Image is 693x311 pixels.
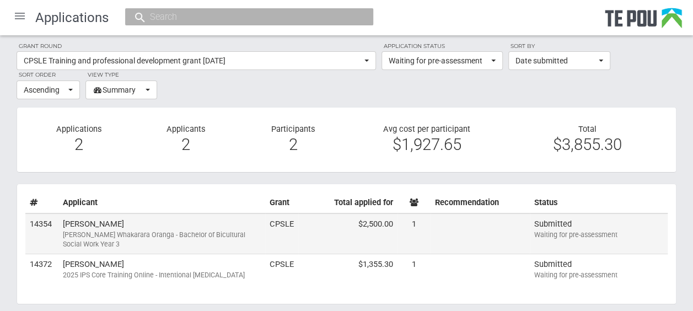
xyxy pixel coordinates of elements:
div: Participants [239,124,346,155]
th: Applicant [58,192,265,213]
label: View type [85,70,157,80]
td: Submitted [530,213,668,254]
span: Ascending [24,84,66,95]
th: Status [530,192,668,213]
td: $2,500.00 [298,213,397,254]
button: Date submitted [508,51,610,70]
div: 2 [248,140,338,149]
span: CPSLE Training and professional development grant [DATE] [24,55,362,66]
div: $3,855.30 [515,140,659,149]
div: $1,927.65 [354,140,498,149]
label: Sort order [17,70,80,80]
button: Summary [85,81,157,99]
td: CPSLE [265,213,298,254]
td: CPSLE [265,254,298,285]
div: Applications [25,124,132,155]
td: 14354 [25,213,58,254]
button: CPSLE Training and professional development grant [DATE] [17,51,376,70]
th: Grant [265,192,298,213]
td: 14372 [25,254,58,285]
td: 1 [397,213,431,254]
th: Recommendation [431,192,530,213]
td: [PERSON_NAME] [58,213,265,254]
div: 2 [141,140,231,149]
div: Waiting for pre-assessment [534,230,663,240]
div: Avg cost per participant [346,124,507,155]
div: Applicants [132,124,239,155]
td: $1,355.30 [298,254,397,285]
div: 2025 IPS Core Training Online - Intentional [MEDICAL_DATA] [63,270,261,280]
th: Total applied for [298,192,397,213]
label: Sort by [508,41,610,51]
button: Waiting for pre-assessment [382,51,503,70]
div: Waiting for pre-assessment [534,270,663,280]
label: Grant round [17,41,376,51]
span: Waiting for pre-assessment [389,55,488,66]
input: Search [147,11,341,23]
td: 1 [397,254,431,285]
label: Application status [382,41,503,51]
button: Ascending [17,81,80,99]
div: Total [507,124,668,150]
span: Date submitted [515,55,596,66]
span: Summary [93,84,143,95]
td: [PERSON_NAME] [58,254,265,285]
div: 2 [34,140,124,149]
div: [PERSON_NAME] Whakarara Oranga - Bachelor of Bicultural Social Work Year 3 [63,230,261,250]
td: Submitted [530,254,668,285]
